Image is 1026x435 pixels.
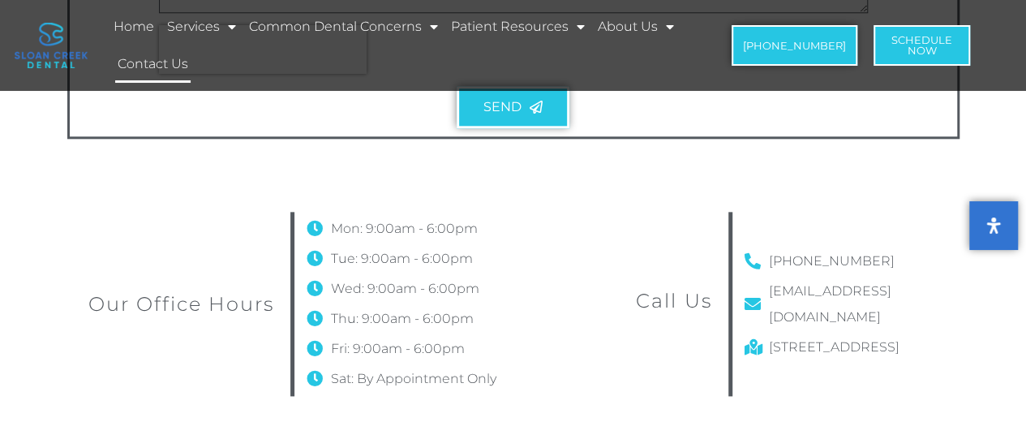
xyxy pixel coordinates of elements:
[874,25,970,66] a: ScheduleNow
[969,201,1018,250] button: Open Accessibility Panel
[327,216,478,242] span: Mon: 9:00am - 6:00pm
[732,25,857,66] a: [PHONE_NUMBER]
[115,45,191,83] a: Contact Us
[483,101,522,114] span: Send
[327,366,496,392] span: Sat: By Appointment Only
[457,86,569,128] button: Send
[765,278,939,330] span: [EMAIL_ADDRESS][DOMAIN_NAME]
[891,35,952,56] span: Schedule Now
[327,306,474,332] span: Thu: 9:00am - 6:00pm
[595,8,676,45] a: About Us
[111,8,157,45] a: Home
[327,276,479,302] span: Wed: 9:00am - 6:00pm
[449,8,587,45] a: Patient Resources
[685,289,712,312] span: Us
[15,23,88,68] img: logo
[165,8,238,45] a: Services
[745,334,939,360] a: [STREET_ADDRESS]
[75,291,274,318] h4: Our Office Hours
[111,8,704,83] nav: Menu
[327,246,473,272] span: Tue: 9:00am - 6:00pm
[327,336,465,362] span: Fri: 9:00am - 6:00pm
[745,278,939,330] a: [EMAIL_ADDRESS][DOMAIN_NAME]
[745,248,939,274] a: [PHONE_NUMBER]
[765,334,899,360] span: [STREET_ADDRESS]
[247,8,440,45] a: Common Dental Concerns
[765,248,895,274] span: [PHONE_NUMBER]
[743,41,846,51] span: [PHONE_NUMBER]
